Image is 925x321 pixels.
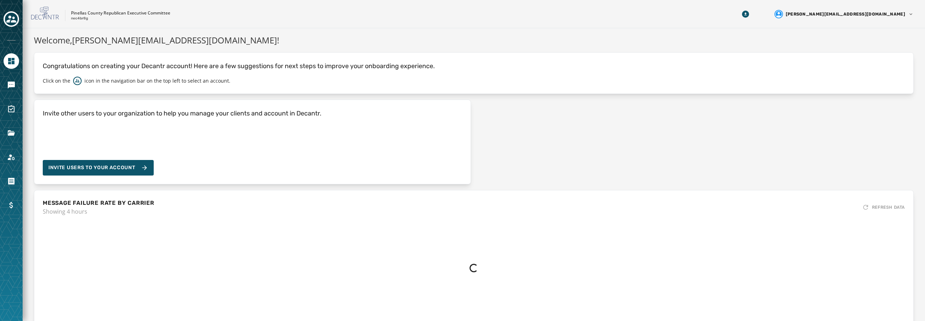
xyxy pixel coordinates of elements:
span: [PERSON_NAME][EMAIL_ADDRESS][DOMAIN_NAME] [786,11,905,17]
button: Toggle account select drawer [4,11,19,27]
h4: Invite other users to your organization to help you manage your clients and account in Decantr. [43,108,322,118]
p: Pinellas County Republican Executive Committee [71,10,170,16]
button: Download Menu [739,8,752,20]
p: Congratulations on creating your Decantr account! Here are a few suggestions for next steps to im... [43,61,905,71]
p: nec4br8g [71,16,88,21]
p: Click on the [43,77,70,84]
p: icon in the navigation bar on the top left to select an account. [84,77,230,84]
span: Showing 4 hours [43,207,154,216]
a: Navigate to Account [4,149,19,165]
span: REFRESH DATA [872,204,905,210]
a: Navigate to Home [4,53,19,69]
h1: Welcome, [PERSON_NAME][EMAIL_ADDRESS][DOMAIN_NAME] ! [34,34,914,47]
button: User settings [772,7,917,21]
button: REFRESH DATA [862,202,905,213]
h4: MESSAGE FAILURE RATE BY CARRIER [43,199,154,207]
button: Invite Users to your account [43,160,154,176]
a: Navigate to Surveys [4,101,19,117]
a: Navigate to Billing [4,197,19,213]
span: Invite Users to your account [48,164,135,171]
a: Navigate to Orders [4,173,19,189]
a: Navigate to Messaging [4,77,19,93]
a: Navigate to Files [4,125,19,141]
